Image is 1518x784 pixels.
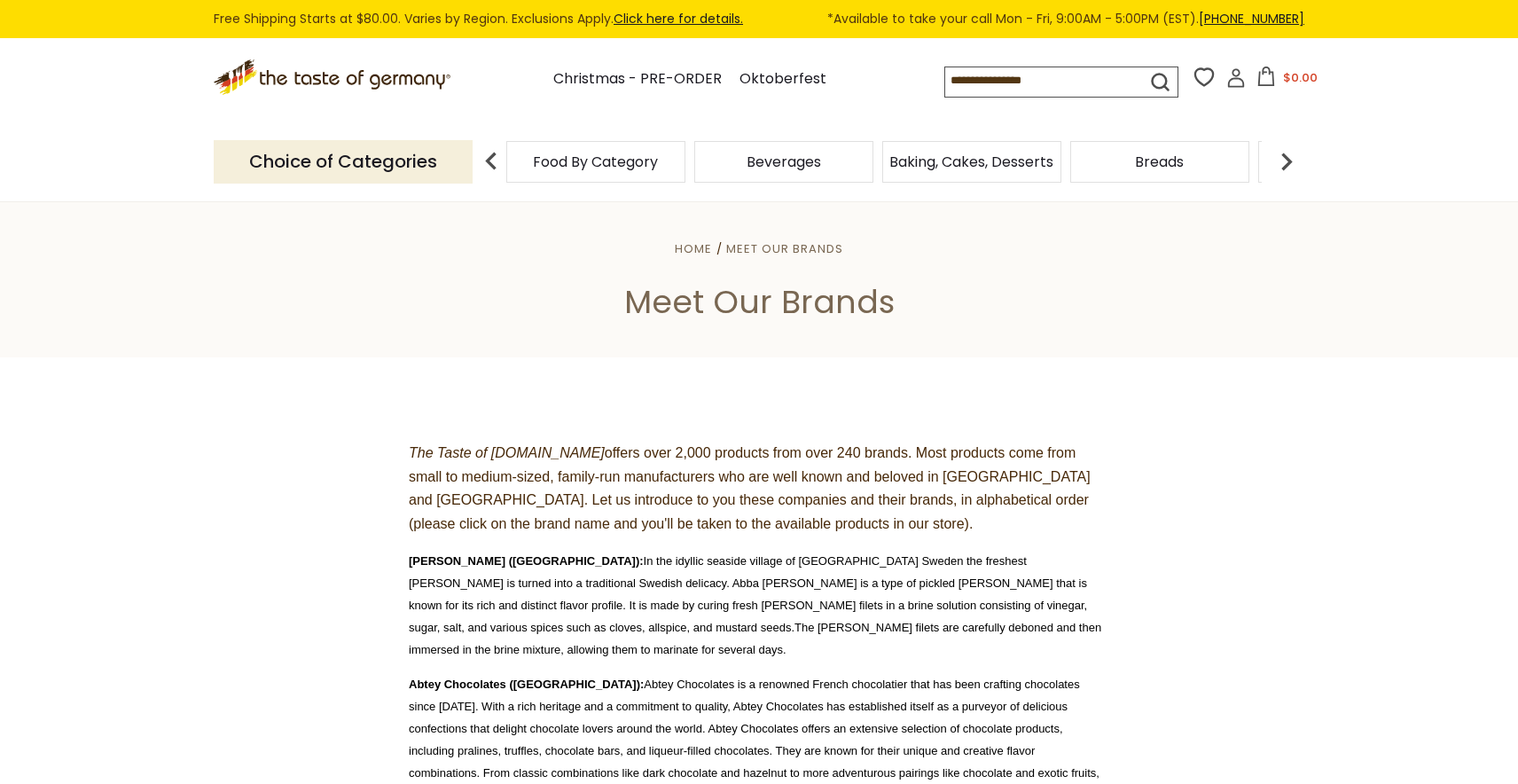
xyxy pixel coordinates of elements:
a: : [639,554,643,568]
em: The Taste of [DOMAIN_NAME] [409,445,605,460]
button: $0.00 [1249,67,1325,93]
a: Food By Category [533,155,658,169]
a: Home [675,240,712,257]
a: Beverages [747,155,821,169]
a: Oktoberfest [739,67,826,91]
img: previous arrow [473,144,509,179]
div: Free Shipping Starts at $80.00. Varies by Region. Exclusions Apply. [214,9,1304,29]
a: Breads [1135,155,1184,169]
p: Choice of Categories [214,140,473,184]
a: Abtey Chocolates ([GEOGRAPHIC_DATA]): [409,678,644,691]
a: Baking, Cakes, Desserts [889,155,1053,169]
span: offers over 2,000 products from over 240 brands. Most products come from small to medium-sized, f... [409,445,1091,531]
h1: Meet Our Brands [55,282,1463,322]
a: Meet Our Brands [726,240,843,257]
span: $0.00 [1283,69,1318,86]
a: [PHONE_NUMBER] [1199,10,1304,27]
span: In the idyllic seaside village of [GEOGRAPHIC_DATA] Sweden the freshest [PERSON_NAME] is turned i... [409,554,1101,656]
a: [PERSON_NAME] ([GEOGRAPHIC_DATA]) [409,554,639,568]
span: *Available to take your call Mon - Fri, 9:00AM - 5:00PM (EST). [827,9,1304,29]
a: Christmas - PRE-ORDER [553,67,722,91]
a: Click here for details. [614,10,743,27]
img: next arrow [1269,144,1304,179]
